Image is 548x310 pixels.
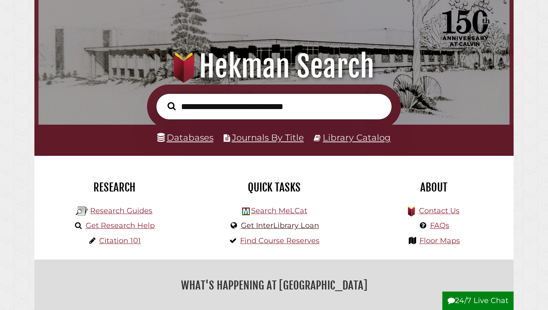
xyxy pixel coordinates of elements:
a: Journals By Title [232,132,304,143]
img: Hekman Library Logo [76,205,88,217]
a: Find Course Reserves [240,236,319,245]
a: Research Guides [90,206,152,215]
img: Hekman Library Logo [242,207,250,215]
h2: Quick Tasks [200,180,348,194]
a: Citation 101 [99,236,141,245]
a: Library Catalog [323,132,391,143]
a: Search MeLCat [251,206,307,215]
button: Search [163,100,180,112]
i: Search [168,102,176,110]
a: Databases [157,132,213,143]
h1: Hekman Search [47,48,501,84]
h2: What's Happening at [GEOGRAPHIC_DATA] [41,276,507,295]
h2: About [360,180,507,194]
a: FAQs [430,221,449,230]
a: Floor Maps [419,236,460,245]
a: Contact Us [419,206,460,215]
a: Get InterLibrary Loan [241,221,319,230]
h2: Research [41,180,188,194]
a: Get Research Help [86,221,155,230]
